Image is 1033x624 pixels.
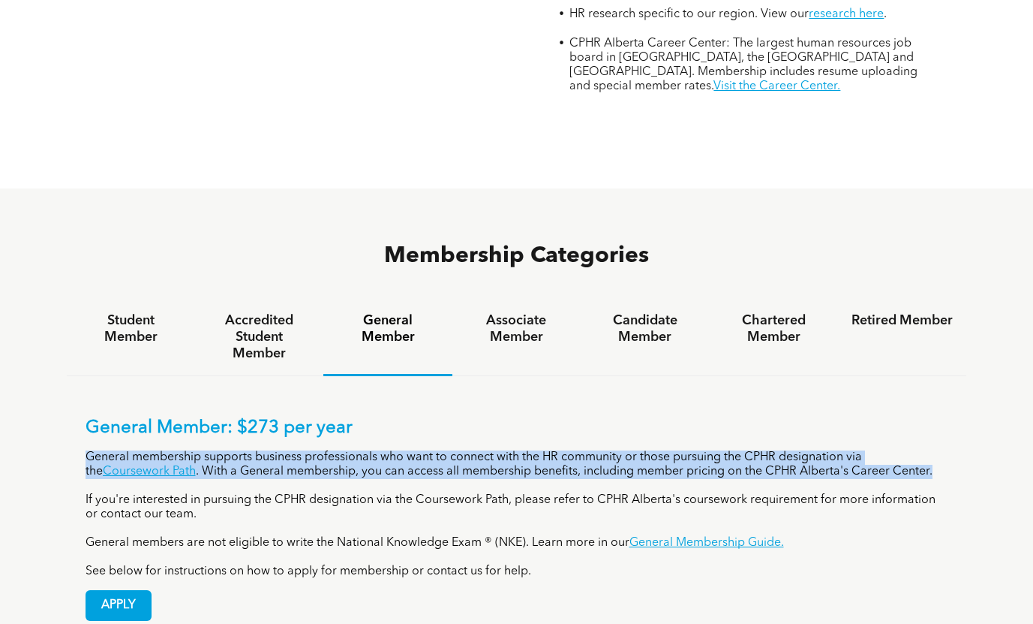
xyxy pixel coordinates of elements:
[86,590,152,621] a: APPLY
[569,8,809,20] span: HR research specific to our region. View our
[723,312,824,345] h4: Chartered Member
[80,312,182,345] h4: Student Member
[86,591,151,620] span: APPLY
[713,80,840,92] a: Visit the Career Center.
[594,312,695,345] h4: Candidate Member
[629,537,784,549] a: General Membership Guide.
[86,493,948,522] p: If you're interested in pursuing the CPHR designation via the Coursework Path, please refer to CP...
[86,418,948,439] p: General Member: $273 per year
[569,38,917,92] span: CPHR Alberta Career Center: The largest human resources job board in [GEOGRAPHIC_DATA], the [GEOG...
[103,466,196,478] a: Coursework Path
[466,312,567,345] h4: Associate Member
[884,8,887,20] span: .
[86,565,948,579] p: See below for instructions on how to apply for membership or contact us for help.
[809,8,884,20] a: research here
[851,312,953,329] h4: Retired Member
[86,451,948,479] p: General membership supports business professionals who want to connect with the HR community or t...
[209,312,310,362] h4: Accredited Student Member
[86,536,948,550] p: General members are not eligible to write the National Knowledge Exam ® (NKE). Learn more in our
[384,245,649,267] span: Membership Categories
[337,312,438,345] h4: General Member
